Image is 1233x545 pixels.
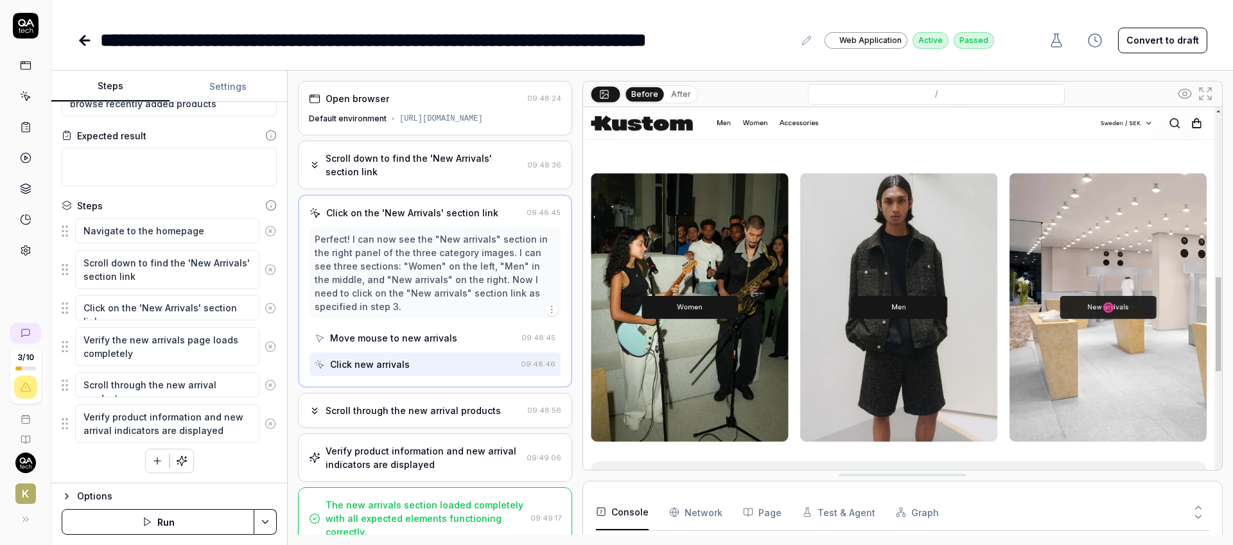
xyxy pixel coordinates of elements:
button: Convert to draft [1118,28,1207,53]
button: Remove step [259,218,281,244]
button: K [5,473,46,506]
button: Click new arrivals09:48:46 [310,352,561,376]
div: The new arrivals section loaded completely with all expected elements functioning correctly. [326,498,525,539]
time: 09:48:45 [527,208,561,217]
button: Before [626,87,664,101]
div: Click new arrivals [330,358,410,371]
span: Web Application [839,35,902,46]
div: Steps [77,199,103,212]
button: Move mouse to new arrivals09:48:45 [310,326,561,350]
button: Graph [896,494,939,530]
button: Remove step [259,372,281,398]
div: Expected result [77,129,146,143]
div: Scroll through the new arrival products [326,404,501,417]
button: Network [669,494,722,530]
div: Options [77,489,277,504]
button: Open in full screen [1195,83,1216,104]
a: New conversation [10,323,41,343]
div: Suggestions [62,327,277,367]
a: Documentation [5,424,46,445]
span: 3 / 10 [17,354,34,361]
img: Screenshot [583,107,1222,506]
img: 7ccf6c19-61ad-4a6c-8811-018b02a1b829.jpg [15,453,36,473]
div: Suggestions [62,372,277,399]
button: After [666,87,696,101]
button: Steps [51,71,170,102]
div: Scroll down to find the 'New Arrivals' section link [326,151,522,178]
button: Test & Agent [802,494,875,530]
time: 09:49:17 [530,514,561,523]
button: Show all interative elements [1175,83,1195,104]
button: Page [743,494,782,530]
div: Active [913,32,949,49]
button: Remove step [259,257,281,282]
div: Verify product information and new arrival indicators are displayed [326,444,521,471]
div: Passed [954,32,994,49]
div: Suggestions [62,218,277,245]
button: Remove step [259,295,281,321]
div: Perfect! I can now see the "New arrivals" section in the right panel of the three category images... [315,232,555,313]
div: Click on the 'New Arrivals' section link [326,206,498,220]
time: 09:49:06 [527,453,561,462]
time: 09:48:46 [521,359,555,368]
span: K [15,483,36,504]
time: 09:48:24 [527,94,561,103]
div: [URL][DOMAIN_NAME] [399,113,483,125]
a: Book a call with us [5,404,46,424]
div: Suggestions [62,295,277,322]
button: Remove step [259,411,281,437]
div: Suggestions [62,404,277,444]
a: Web Application [825,31,907,49]
button: Settings [170,71,288,102]
button: Remove step [259,334,281,359]
time: 09:48:36 [527,160,561,169]
time: 09:48:45 [521,333,555,342]
div: Move mouse to new arrivals [330,331,457,345]
button: View version history [1080,28,1110,53]
button: Console [596,494,649,530]
div: Default environment [309,113,387,125]
div: Open browser [326,92,389,105]
div: Suggestions [62,250,277,290]
button: Options [62,489,277,504]
time: 09:48:56 [527,406,561,415]
button: Run [62,509,254,535]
